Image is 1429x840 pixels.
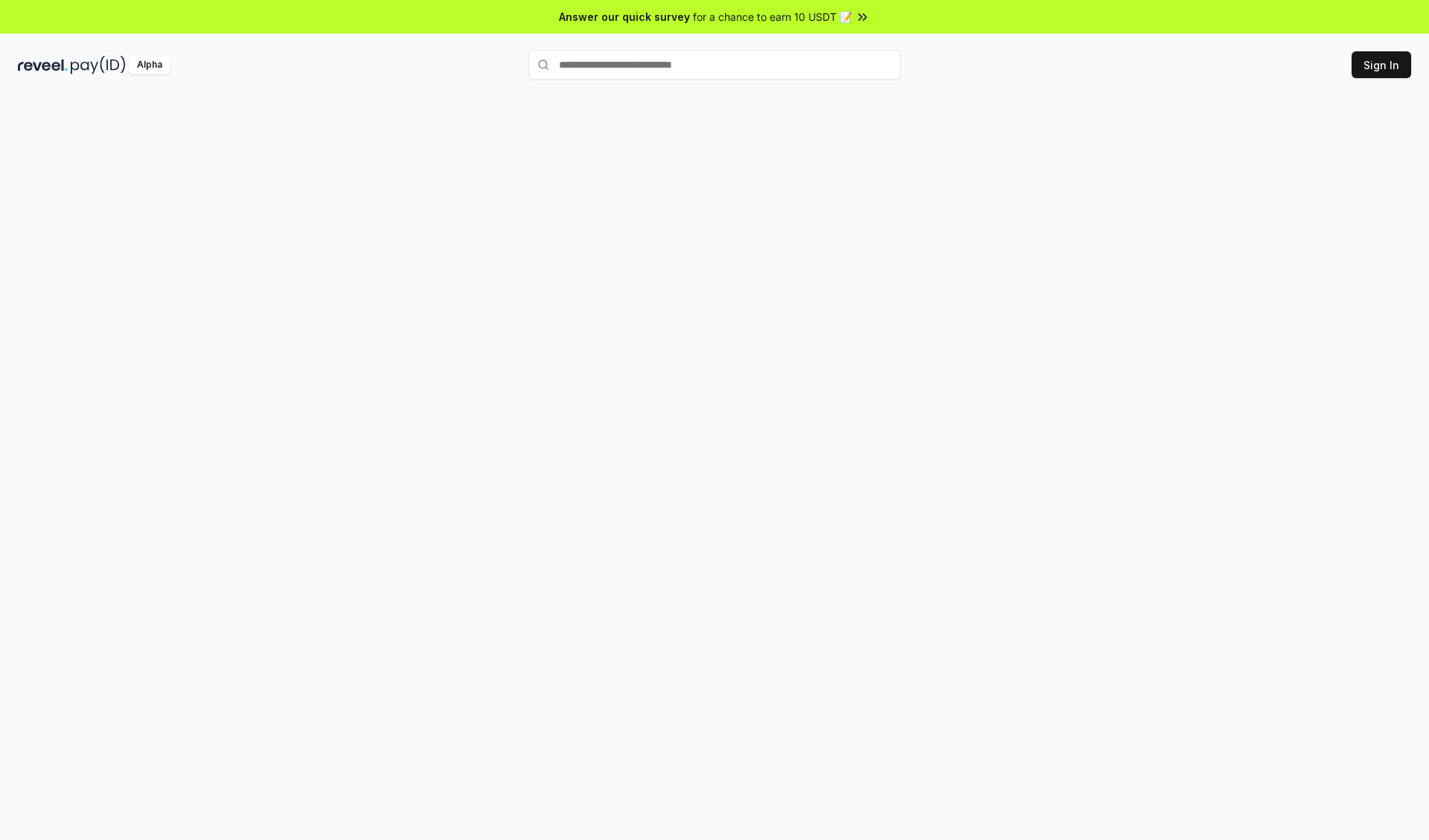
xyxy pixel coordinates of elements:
span: Answer our quick survey [559,9,690,25]
img: pay_id [71,56,126,74]
button: Sign In [1352,51,1411,78]
div: Alpha [129,56,170,74]
span: for a chance to earn 10 USDT 📝 [693,9,852,25]
img: reveel_dark [18,56,68,74]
